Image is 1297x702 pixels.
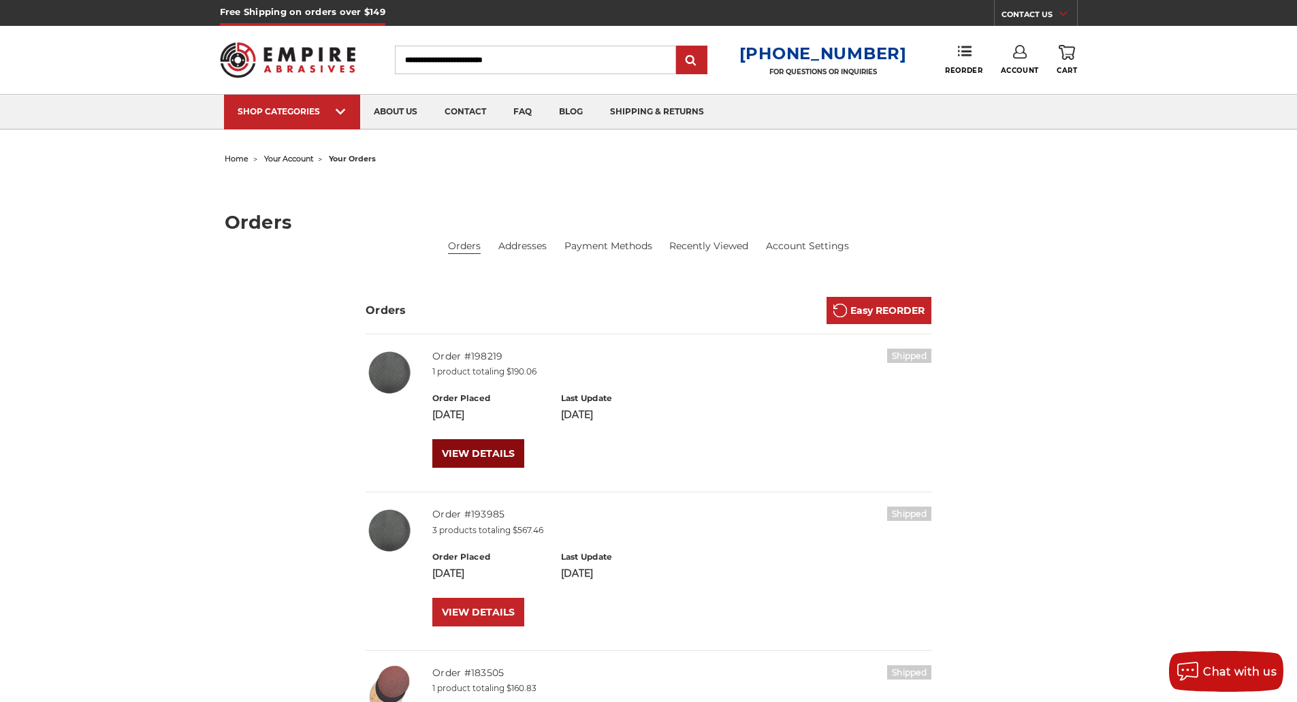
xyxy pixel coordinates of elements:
p: 1 product totaling $190.06 [432,366,931,378]
a: faq [500,95,545,129]
p: FOR QUESTIONS OR INQUIRIES [739,67,907,76]
a: your account [264,154,313,163]
h6: Shipped [887,665,931,680]
a: Recently Viewed [669,239,748,253]
h6: Order Placed [432,551,546,563]
a: about us [360,95,431,129]
h1: Orders [225,213,1073,232]
a: Order #193985 [432,508,505,520]
a: home [225,154,249,163]
a: contact [431,95,500,129]
h3: Orders [366,302,406,319]
span: Account [1001,66,1039,75]
a: Addresses [498,239,547,253]
p: 1 product totaling $160.83 [432,682,931,695]
span: Chat with us [1203,665,1277,678]
h6: Last Update [561,551,675,563]
a: blog [545,95,596,129]
a: Cart [1057,45,1077,75]
h6: Last Update [561,392,675,404]
a: Account Settings [766,239,849,253]
img: 17" Floor Sanding Mesh Screen [366,507,413,554]
h6: Order Placed [432,392,546,404]
a: shipping & returns [596,95,718,129]
span: [DATE] [432,567,464,579]
a: Order #183505 [432,667,504,679]
span: Cart [1057,66,1077,75]
a: Payment Methods [564,239,652,253]
img: 17" Floor Sanding Mesh Screen [366,349,413,396]
a: Reorder [945,45,982,74]
li: Orders [448,239,481,254]
button: Chat with us [1169,651,1283,692]
h6: Shipped [887,349,931,363]
a: VIEW DETAILS [432,439,524,468]
span: your orders [329,154,376,163]
div: SHOP CATEGORIES [238,106,347,116]
span: Reorder [945,66,982,75]
h6: Shipped [887,507,931,521]
span: [DATE] [561,567,593,579]
a: VIEW DETAILS [432,598,524,626]
img: Empire Abrasives [220,33,356,86]
a: Easy REORDER [827,297,931,324]
span: [DATE] [432,409,464,421]
a: Order #198219 [432,350,502,362]
p: 3 products totaling $567.46 [432,524,931,537]
a: [PHONE_NUMBER] [739,44,907,63]
input: Submit [678,47,705,74]
a: CONTACT US [1002,7,1077,26]
span: [DATE] [561,409,593,421]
